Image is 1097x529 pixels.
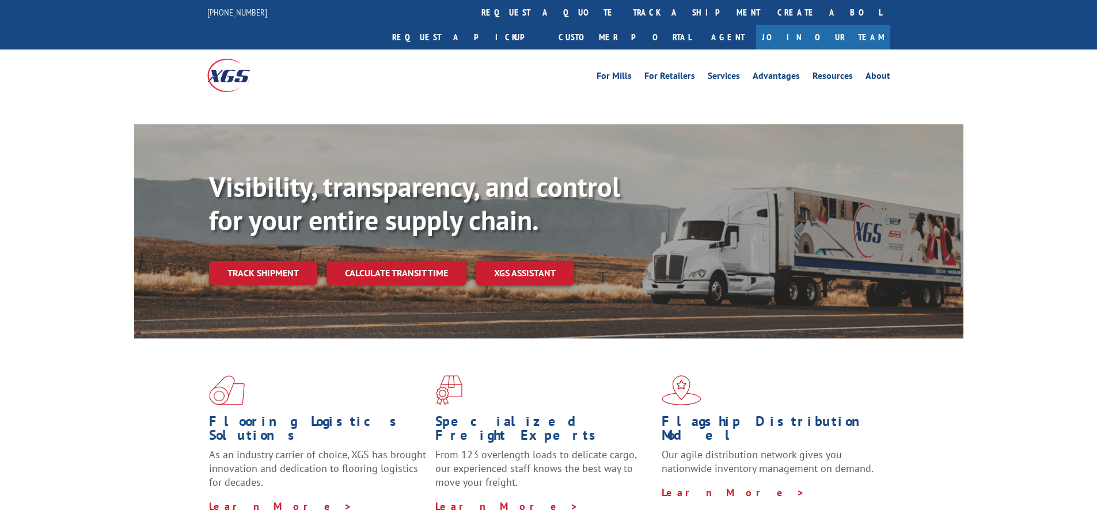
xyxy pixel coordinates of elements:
[662,414,879,448] h1: Flagship Distribution Model
[435,414,653,448] h1: Specialized Freight Experts
[209,169,620,238] b: Visibility, transparency, and control for your entire supply chain.
[209,414,427,448] h1: Flooring Logistics Solutions
[384,25,550,50] a: Request a pickup
[662,448,874,475] span: Our agile distribution network gives you nationwide inventory management on demand.
[644,71,695,84] a: For Retailers
[435,500,579,513] a: Learn More >
[327,261,466,286] a: Calculate transit time
[209,448,426,489] span: As an industry carrier of choice, XGS has brought innovation and dedication to flooring logistics...
[435,448,653,499] p: From 123 overlength loads to delicate cargo, our experienced staff knows the best way to move you...
[753,71,800,84] a: Advantages
[662,375,701,405] img: xgs-icon-flagship-distribution-model-red
[756,25,890,50] a: Join Our Team
[708,71,740,84] a: Services
[597,71,632,84] a: For Mills
[813,71,853,84] a: Resources
[209,375,245,405] img: xgs-icon-total-supply-chain-intelligence-red
[209,500,352,513] a: Learn More >
[866,71,890,84] a: About
[209,261,317,285] a: Track shipment
[550,25,700,50] a: Customer Portal
[700,25,756,50] a: Agent
[662,486,805,499] a: Learn More >
[207,6,267,18] a: [PHONE_NUMBER]
[476,261,574,286] a: XGS ASSISTANT
[435,375,462,405] img: xgs-icon-focused-on-flooring-red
